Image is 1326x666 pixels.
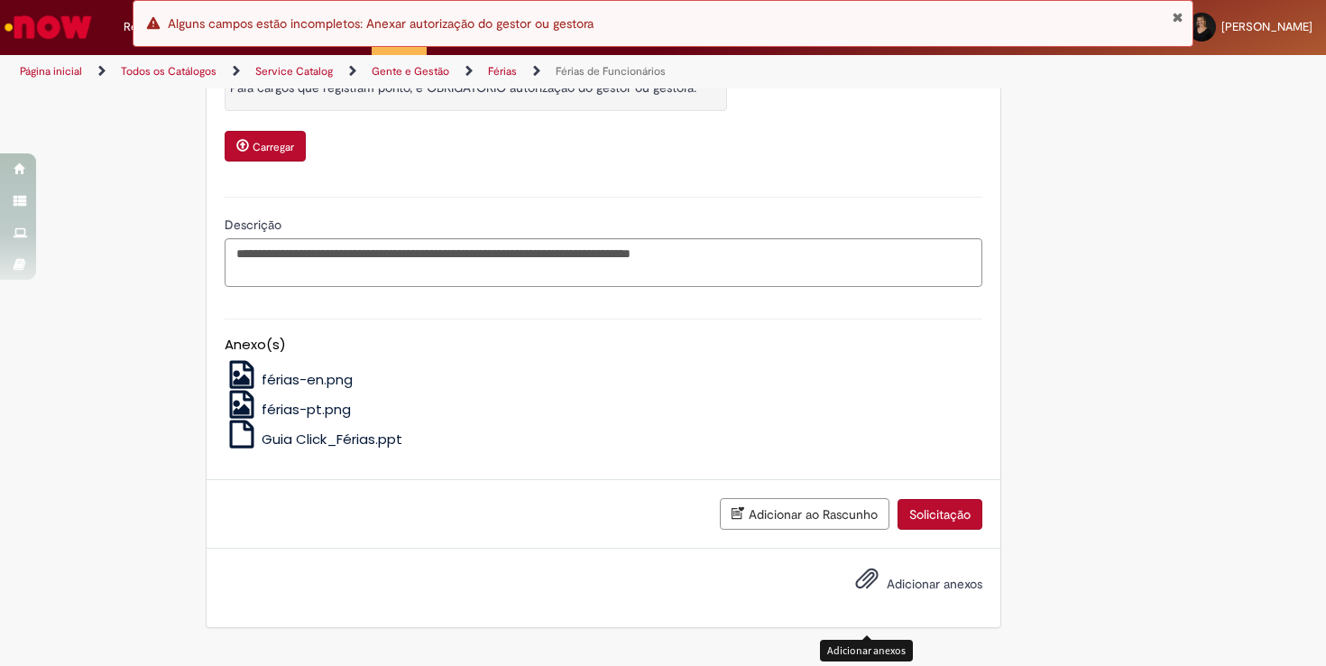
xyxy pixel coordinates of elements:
[253,140,294,154] small: Carregar
[820,640,913,661] div: Adicionar anexos
[225,400,352,419] a: férias-pt.png
[121,64,216,79] a: Todos os Catálogos
[168,15,594,32] span: Alguns campos estão incompletos: Anexar autorização do gestor ou gestora
[887,576,982,592] span: Adicionar anexos
[372,64,449,79] a: Gente e Gestão
[14,55,870,88] ul: Trilhas de página
[262,400,351,419] span: férias-pt.png
[230,79,696,97] p: Para cargos que registram ponto, é OBRIGATÓRIO autorização do gestor ou gestora.
[2,9,95,45] img: ServiceNow
[262,430,402,449] span: Guia Click_Férias.ppt
[225,131,306,162] button: Carregar anexo de Anexar autorização do gestor ou gestora Required
[225,217,285,233] span: Descrição
[1172,10,1183,24] button: Fechar Notificação
[225,430,403,449] a: Guia Click_Férias.ppt
[1221,19,1312,34] span: [PERSON_NAME]
[851,562,883,604] button: Adicionar anexos
[225,338,982,353] h5: Anexo(s)
[255,64,333,79] a: Service Catalog
[898,499,982,530] button: Solicitação
[262,370,353,389] span: férias-en.png
[20,64,82,79] a: Página inicial
[488,64,517,79] a: Férias
[225,370,354,389] a: férias-en.png
[720,498,889,530] button: Adicionar ao Rascunho
[225,238,982,287] textarea: Descrição
[124,18,187,36] span: Requisições
[556,64,666,79] a: Férias de Funcionários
